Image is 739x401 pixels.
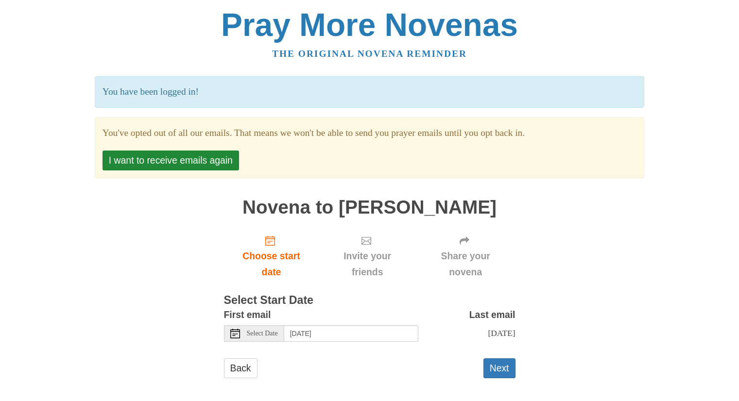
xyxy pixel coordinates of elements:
label: Last email [469,307,516,323]
span: Invite your friends [328,248,406,280]
p: You have been logged in! [95,76,644,108]
span: Select Date [247,330,278,337]
span: Choose start date [234,248,309,280]
section: You've opted out of all our emails. That means we won't be able to send you prayer emails until y... [103,125,636,141]
div: Click "Next" to confirm your start date first. [416,227,516,285]
a: Pray More Novenas [221,7,518,43]
a: Back [224,358,258,378]
h3: Select Start Date [224,294,516,307]
button: Next [483,358,516,378]
label: First email [224,307,271,323]
span: Share your novena [426,248,506,280]
div: Click "Next" to confirm your start date first. [319,227,415,285]
h1: Novena to [PERSON_NAME] [224,197,516,218]
a: Choose start date [224,227,319,285]
span: [DATE] [488,328,515,338]
button: I want to receive emails again [103,150,239,170]
a: The original novena reminder [272,49,467,59]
